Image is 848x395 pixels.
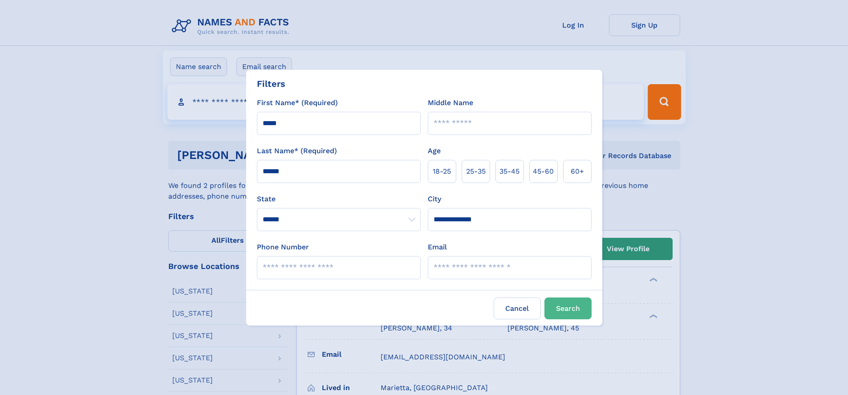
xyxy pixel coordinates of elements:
[433,166,451,177] span: 18‑25
[257,98,338,108] label: First Name* (Required)
[494,297,541,319] label: Cancel
[257,77,285,90] div: Filters
[428,146,441,156] label: Age
[257,242,309,252] label: Phone Number
[257,146,337,156] label: Last Name* (Required)
[428,98,473,108] label: Middle Name
[544,297,592,319] button: Search
[499,166,519,177] span: 35‑45
[533,166,554,177] span: 45‑60
[466,166,486,177] span: 25‑35
[257,194,421,204] label: State
[571,166,584,177] span: 60+
[428,242,447,252] label: Email
[428,194,441,204] label: City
